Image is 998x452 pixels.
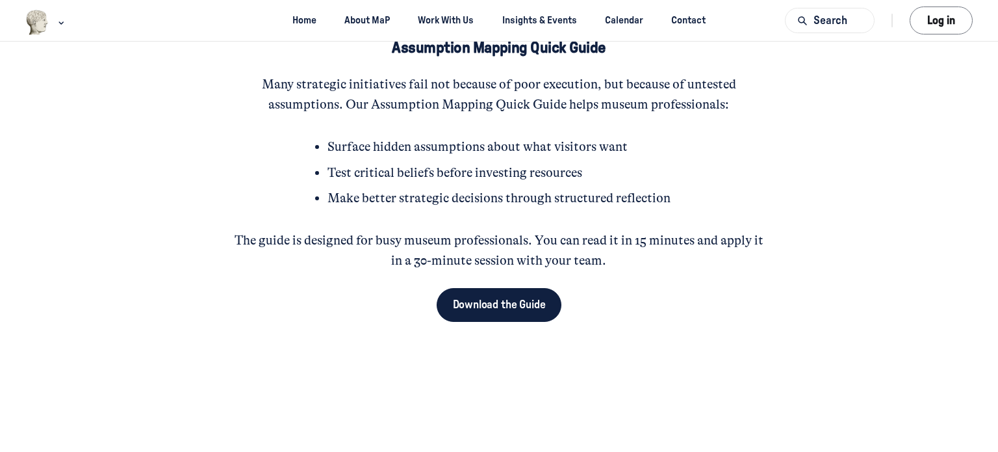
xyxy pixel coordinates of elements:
a: Work With Us [407,8,485,33]
button: Log in [910,7,973,34]
span: Download the Guide [453,297,546,313]
span: Many strategic initiatives fail not because of poor execution, but because of untested assumption... [262,77,739,112]
button: Museums as Progress logo [25,8,68,36]
a: Home [281,8,328,33]
span: Test critical beliefs before investing resources [327,165,582,180]
span: The guide is designed for busy museum professionals. You can read it in 15 minutes and apply it i... [235,233,766,268]
span: Assumption Mapping Quick Guide [392,40,606,56]
a: Insights & Events [491,8,588,33]
img: Museums as Progress logo [25,10,49,35]
span: Make better strategic decisions through structured reflection [327,191,671,206]
a: Contact [660,8,717,33]
button: Search [785,8,875,33]
a: About MaP [333,8,402,33]
span: Surface hidden assumptions about what visitors want [327,139,628,154]
a: Calendar [593,8,654,33]
a: Download the Guide [437,288,562,322]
